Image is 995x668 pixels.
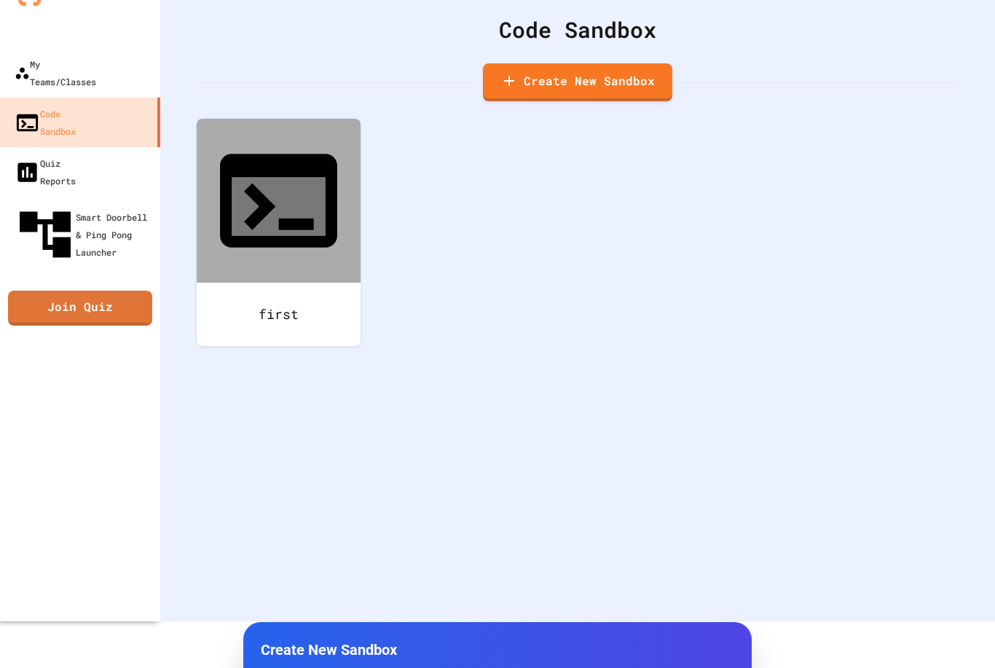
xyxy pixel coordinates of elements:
h2: Create New Sandbox [261,640,734,660]
a: Create New Sandbox [483,63,672,101]
div: Smart Doorbell & Ping Pong Launcher [15,204,154,265]
div: Code Sandbox [197,13,959,46]
div: first [197,283,361,346]
a: Join Quiz [8,291,152,326]
div: Quiz Reports [15,154,76,189]
div: My Teams/Classes [15,55,96,90]
div: Code Sandbox [15,105,76,140]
